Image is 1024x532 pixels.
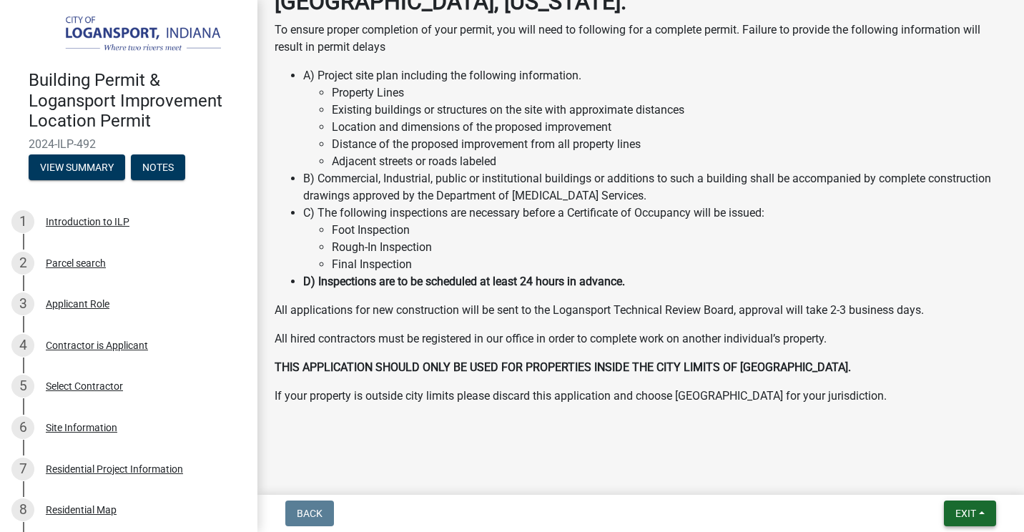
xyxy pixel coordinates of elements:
[275,21,1007,56] p: To ensure proper completion of your permit, you will need to following for a complete permit. Fai...
[332,119,1007,136] li: Location and dimensions of the proposed improvement
[29,137,229,151] span: 2024-ILP-492
[332,153,1007,170] li: Adjacent streets or roads labeled
[46,381,123,391] div: Select Contractor
[285,501,334,526] button: Back
[131,162,185,174] wm-modal-confirm: Notes
[29,162,125,174] wm-modal-confirm: Summary
[46,258,106,268] div: Parcel search
[29,15,235,55] img: City of Logansport, Indiana
[11,252,34,275] div: 2
[944,501,996,526] button: Exit
[11,292,34,315] div: 3
[11,375,34,398] div: 5
[303,67,1007,170] li: A) Project site plan including the following information.
[332,102,1007,119] li: Existing buildings or structures on the site with approximate distances
[46,464,183,474] div: Residential Project Information
[11,334,34,357] div: 4
[29,70,246,132] h4: Building Permit & Logansport Improvement Location Permit
[275,360,851,374] strong: THIS APPLICATION SHOULD ONLY BE USED FOR PROPERTIES INSIDE THE CITY LIMITS OF [GEOGRAPHIC_DATA].
[131,154,185,180] button: Notes
[46,217,129,227] div: Introduction to ILP
[46,299,109,309] div: Applicant Role
[11,416,34,439] div: 6
[275,388,1007,405] p: If your property is outside city limits please discard this application and choose [GEOGRAPHIC_DA...
[955,508,976,519] span: Exit
[11,498,34,521] div: 8
[303,205,1007,273] li: C) The following inspections are necessary before a Certificate of Occupancy will be issued:
[297,508,323,519] span: Back
[332,136,1007,153] li: Distance of the proposed improvement from all property lines
[46,505,117,515] div: Residential Map
[11,458,34,481] div: 7
[29,154,125,180] button: View Summary
[275,302,1007,319] p: All applications for new construction will be sent to the Logansport Technical Review Board, appr...
[332,239,1007,256] li: Rough-In Inspection
[11,210,34,233] div: 1
[303,275,625,288] strong: D) Inspections are to be scheduled at least 24 hours in advance.
[332,84,1007,102] li: Property Lines
[275,330,1007,348] p: All hired contractors must be registered in our office in order to complete work on another indiv...
[46,340,148,350] div: Contractor is Applicant
[303,170,1007,205] li: B) Commercial, Industrial, public or institutional buildings or additions to such a building shal...
[332,256,1007,273] li: Final Inspection
[46,423,117,433] div: Site Information
[332,222,1007,239] li: Foot Inspection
